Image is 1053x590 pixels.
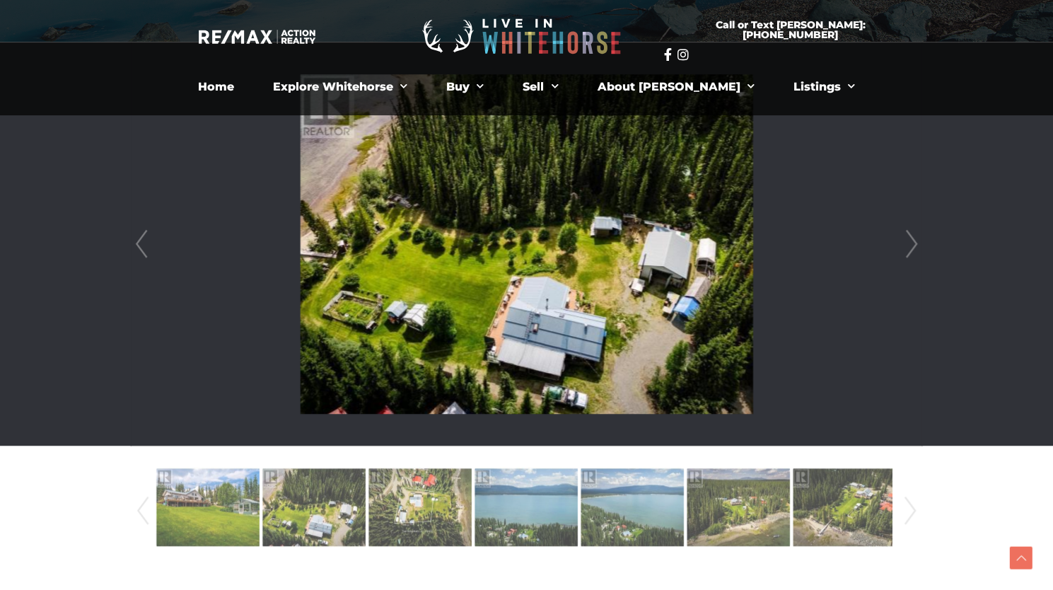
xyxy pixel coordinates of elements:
img: Property-28651248-Photo-6.jpg [687,467,790,548]
span: Call or Text [PERSON_NAME]: [PHONE_NUMBER] [680,20,900,40]
a: Next [900,463,921,558]
a: Next [901,42,922,446]
a: Prev [132,463,153,558]
img: Property-28651248-Photo-2.jpg [262,467,366,548]
img: Property-28651248-Photo-4.jpg [475,467,578,548]
a: Prev [131,42,152,446]
nav: Menu [137,73,915,101]
a: Home [187,73,245,101]
img: Property-28651248-Photo-7.jpg [793,467,896,548]
img: 52 Lakeview Road, Whitehorse South, Yukon Y0B 1B0 - Photo 2 - 16658 [301,74,753,414]
a: Buy [436,73,494,101]
a: Sell [512,73,569,101]
img: Property-28651248-Photo-3.jpg [368,467,472,548]
a: Listings [782,73,865,101]
img: Property-28651248-Photo-1.jpg [156,467,260,548]
a: Explore Whitehorse [262,73,418,101]
a: Call or Text [PERSON_NAME]: [PHONE_NUMBER] [663,11,917,48]
img: Property-28651248-Photo-5.jpg [581,467,684,548]
a: About [PERSON_NAME] [586,73,764,101]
